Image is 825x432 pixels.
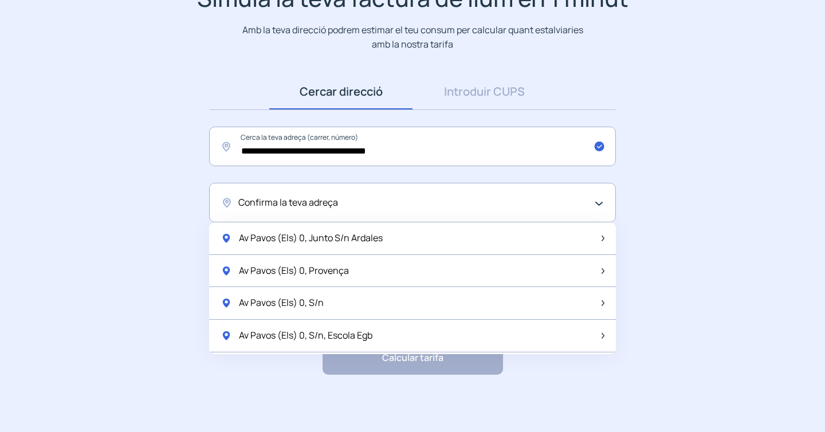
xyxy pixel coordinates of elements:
[239,296,324,311] span: Av Pavos (Els) 0, S/n
[239,328,372,343] span: Av Pavos (Els) 0, S/n, Escola Egb
[221,233,232,244] img: location-pin-green.svg
[221,297,232,309] img: location-pin-green.svg
[240,23,586,51] p: Amb la teva direcció podrem estimar el teu consum per calcular quant estalviaries amb la nostra t...
[269,74,412,109] a: Cercar direcció
[602,235,604,241] img: arrow-next-item.svg
[239,264,349,278] span: Av Pavos (Els) 0, Provença
[602,300,604,306] img: arrow-next-item.svg
[239,231,383,246] span: Av Pavos (Els) 0, Junto S/n Ardales
[602,333,604,339] img: arrow-next-item.svg
[238,195,338,210] span: Confirma la teva adreça
[221,265,232,277] img: location-pin-green.svg
[602,268,604,274] img: arrow-next-item.svg
[221,330,232,341] img: location-pin-green.svg
[412,74,556,109] a: Introduir CUPS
